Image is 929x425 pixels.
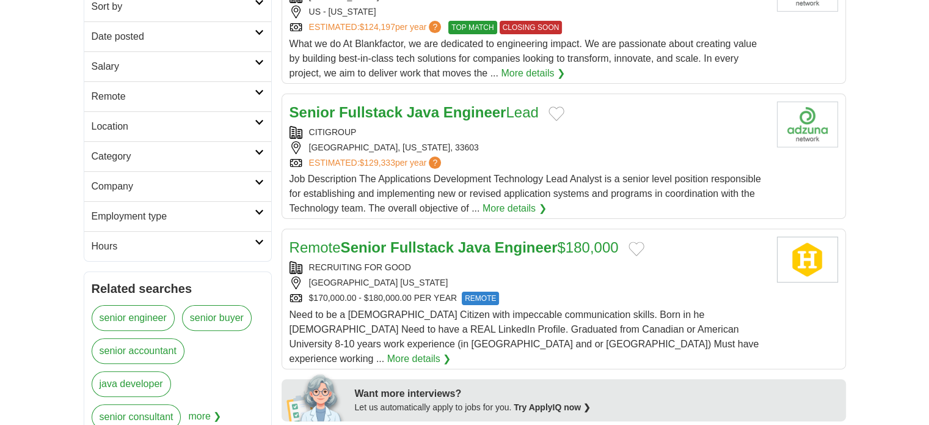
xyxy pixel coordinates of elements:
a: java developer [92,371,171,397]
strong: Engineer [495,239,558,256]
h2: Date posted [92,29,255,44]
a: More details ❯ [387,352,451,366]
span: ? [429,21,441,33]
h2: Category [92,149,255,164]
img: apply-iq-scientist.png [286,372,346,421]
button: Add to favorite jobs [628,242,644,256]
a: Senior Fullstack Java EngineerLead [290,104,539,120]
a: Employment type [84,201,271,231]
h2: Location [92,119,255,134]
span: $129,333 [359,158,395,168]
a: senior accountant [92,338,184,364]
a: senior buyer [182,305,252,331]
strong: Senior [341,239,387,256]
a: Location [84,111,271,141]
div: RECRUITING FOR GOOD [290,261,767,274]
span: What we do At Blankfactor, we are dedicated to engineering impact. We are passionate about creati... [290,39,757,78]
div: [GEOGRAPHIC_DATA], [US_STATE], 33603 [290,141,767,154]
strong: Fullstack [390,239,454,256]
a: ESTIMATED:$129,333per year? [309,157,444,169]
button: Add to favorite jobs [548,106,564,121]
strong: Java [407,104,439,120]
img: Company logo [777,102,838,147]
a: More details ❯ [483,201,547,216]
strong: Java [458,239,490,256]
a: Date posted [84,21,271,51]
a: ESTIMATED:$124,197per year? [309,21,444,34]
a: Salary [84,51,271,81]
strong: Senior [290,104,335,120]
strong: Fullstack [339,104,403,120]
span: Need to be a [DEMOGRAPHIC_DATA] Citizen with impeccable communication skills. Born in he [DEMOGRA... [290,309,759,364]
h2: Hours [92,239,255,254]
div: $170,000.00 - $180,000.00 PER YEAR [290,292,767,305]
a: senior engineer [92,305,175,331]
div: CITIGROUP [290,126,767,139]
a: RemoteSenior Fullstack Java Engineer$180,000 [290,239,619,256]
span: Job Description The Applications Development Technology Lead Analyst is a senior level position r... [290,174,761,213]
a: Hours [84,231,271,261]
h2: Company [92,179,255,194]
strong: Engineer [443,104,506,120]
span: CLOSING SOON [500,21,563,34]
a: More details ❯ [501,66,565,81]
h2: Remote [92,89,255,104]
div: Want more interviews? [355,386,839,401]
div: [GEOGRAPHIC_DATA] [US_STATE] [290,276,767,289]
img: Company logo [777,237,838,283]
span: TOP MATCH [448,21,497,34]
a: Remote [84,81,271,111]
a: Category [84,141,271,171]
h2: Employment type [92,209,255,224]
span: $124,197 [359,22,395,32]
span: REMOTE [462,292,499,305]
a: Try ApplyIQ now ❯ [514,402,591,412]
h2: Salary [92,59,255,74]
span: ? [429,157,441,169]
a: Company [84,171,271,201]
div: Let us automatically apply to jobs for you. [355,401,839,414]
div: US - [US_STATE] [290,6,767,18]
h2: Related searches [92,279,264,298]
